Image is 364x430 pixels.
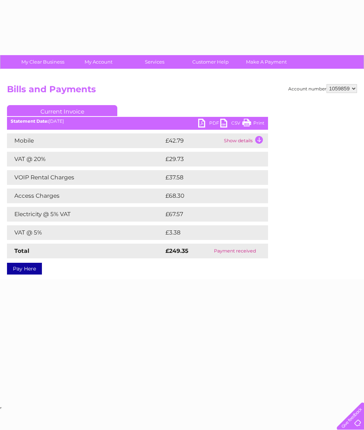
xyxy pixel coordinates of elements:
td: VAT @ 20% [7,152,164,166]
td: £37.58 [164,170,253,185]
a: My Clear Business [13,55,73,69]
td: £29.73 [164,152,253,166]
a: Customer Help [180,55,241,69]
h2: Bills and Payments [7,84,357,98]
b: Statement Date: [11,118,49,124]
a: Print [242,119,264,129]
a: CSV [220,119,242,129]
a: Pay Here [7,263,42,275]
td: £3.38 [164,225,251,240]
a: My Account [68,55,129,69]
a: Services [124,55,185,69]
a: PDF [198,119,220,129]
strong: Total [14,247,29,254]
td: £68.30 [164,189,253,203]
td: £42.79 [164,133,222,148]
a: Current Invoice [7,105,117,116]
td: Show details [222,133,268,148]
td: Access Charges [7,189,164,203]
a: Make A Payment [236,55,297,69]
td: VOIP Rental Charges [7,170,164,185]
div: [DATE] [7,119,268,124]
div: Account number [288,84,357,93]
td: VAT @ 5% [7,225,164,240]
td: £67.57 [164,207,253,222]
td: Electricity @ 5% VAT [7,207,164,222]
td: Mobile [7,133,164,148]
strong: £249.35 [165,247,188,254]
td: Payment received [202,244,268,258]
